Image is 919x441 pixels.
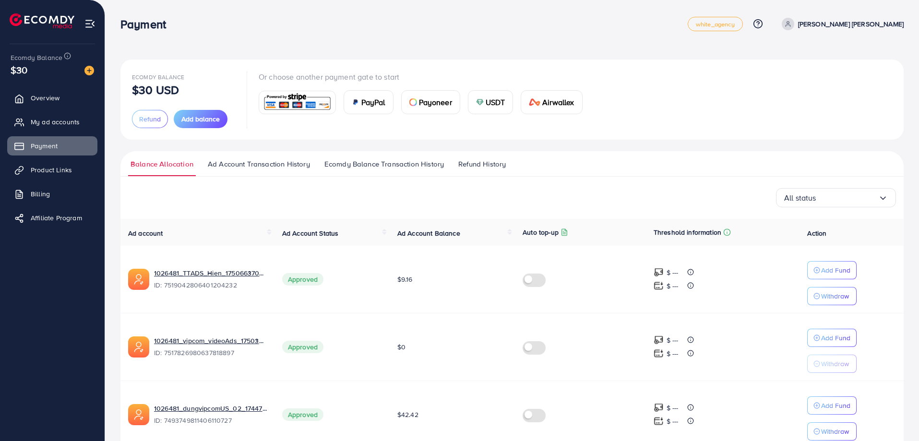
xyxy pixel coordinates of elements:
[324,159,444,169] span: Ecomdy Balance Transaction History
[778,18,904,30] a: [PERSON_NAME] [PERSON_NAME]
[282,273,323,286] span: Approved
[397,410,418,419] span: $42.42
[776,188,896,207] div: Search for option
[667,280,679,292] p: $ ---
[154,268,267,290] div: <span class='underline'>1026481_TTADS_Hien_1750663705167</span></br>7519042806401204232
[128,269,149,290] img: ic-ads-acc.e4c84228.svg
[208,159,310,169] span: Ad Account Transaction History
[821,400,850,411] p: Add Fund
[476,98,484,106] img: card
[128,404,149,425] img: ic-ads-acc.e4c84228.svg
[696,21,735,27] span: white_agency
[688,17,743,31] a: white_agency
[139,114,161,124] span: Refund
[521,90,582,114] a: cardAirwallex
[7,88,97,107] a: Overview
[397,228,460,238] span: Ad Account Balance
[282,408,323,421] span: Approved
[154,348,267,358] span: ID: 7517826980637818897
[807,287,857,305] button: Withdraw
[667,334,679,346] p: $ ---
[259,71,590,83] p: Or choose another payment gate to start
[154,416,267,425] span: ID: 7493749811406110727
[154,404,267,413] a: 1026481_dungvipcomUS_02_1744774713900
[409,98,417,106] img: card
[154,336,267,358] div: <span class='underline'>1026481_vipcom_videoAds_1750380509111</span></br>7517826980637818897
[529,98,540,106] img: card
[458,159,506,169] span: Refund History
[7,136,97,155] a: Payment
[282,228,339,238] span: Ad Account Status
[11,63,27,77] span: $30
[821,358,849,369] p: Withdraw
[784,191,816,205] span: All status
[821,264,850,276] p: Add Fund
[654,416,664,426] img: top-up amount
[807,422,857,441] button: Withdraw
[419,96,452,108] span: Payoneer
[654,335,664,345] img: top-up amount
[654,226,721,238] p: Threshold information
[352,98,359,106] img: card
[262,92,333,113] img: card
[401,90,460,114] a: cardPayoneer
[667,267,679,278] p: $ ---
[7,184,97,203] a: Billing
[397,274,413,284] span: $9.16
[821,290,849,302] p: Withdraw
[667,348,679,359] p: $ ---
[878,398,912,434] iframe: Chat
[798,18,904,30] p: [PERSON_NAME] [PERSON_NAME]
[154,336,267,346] a: 1026481_vipcom_videoAds_1750380509111
[816,191,878,205] input: Search for option
[120,17,174,31] h3: Payment
[344,90,394,114] a: cardPayPal
[31,189,50,199] span: Billing
[259,91,336,114] a: card
[31,93,60,103] span: Overview
[128,336,149,358] img: ic-ads-acc.e4c84228.svg
[10,13,74,28] img: logo
[31,117,80,127] span: My ad accounts
[132,73,184,81] span: Ecomdy Balance
[154,268,267,278] a: 1026481_TTADS_Hien_1750663705167
[807,396,857,415] button: Add Fund
[7,112,97,131] a: My ad accounts
[84,66,94,75] img: image
[131,159,193,169] span: Balance Allocation
[654,403,664,413] img: top-up amount
[397,342,406,352] span: $0
[667,402,679,414] p: $ ---
[154,280,267,290] span: ID: 7519042806401204232
[807,355,857,373] button: Withdraw
[84,18,95,29] img: menu
[667,416,679,427] p: $ ---
[807,261,857,279] button: Add Fund
[542,96,574,108] span: Airwallex
[821,332,850,344] p: Add Fund
[821,426,849,437] p: Withdraw
[181,114,220,124] span: Add balance
[654,267,664,277] img: top-up amount
[361,96,385,108] span: PayPal
[31,141,58,151] span: Payment
[154,404,267,426] div: <span class='underline'>1026481_dungvipcomUS_02_1744774713900</span></br>7493749811406110727
[128,228,163,238] span: Ad account
[807,329,857,347] button: Add Fund
[11,53,62,62] span: Ecomdy Balance
[654,348,664,358] img: top-up amount
[654,281,664,291] img: top-up amount
[282,341,323,353] span: Approved
[132,110,168,128] button: Refund
[31,213,82,223] span: Affiliate Program
[486,96,505,108] span: USDT
[7,208,97,227] a: Affiliate Program
[174,110,227,128] button: Add balance
[132,84,179,95] p: $30 USD
[31,165,72,175] span: Product Links
[807,228,826,238] span: Action
[523,226,559,238] p: Auto top-up
[468,90,513,114] a: cardUSDT
[7,160,97,179] a: Product Links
